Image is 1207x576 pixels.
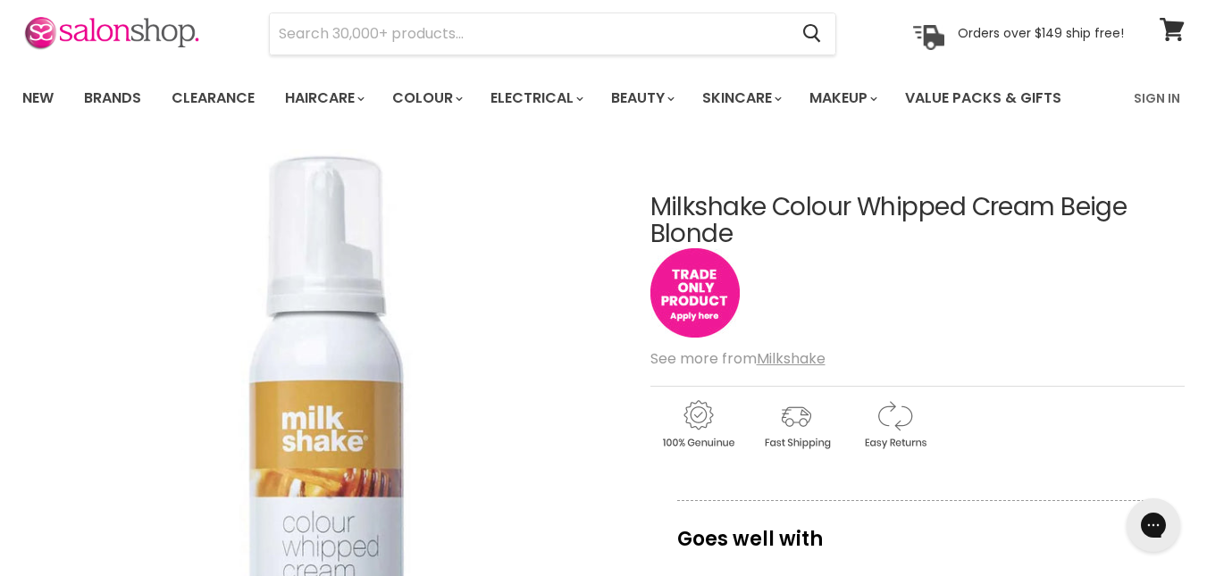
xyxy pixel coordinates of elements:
img: shipping.gif [749,397,843,452]
iframe: Gorgias live chat messenger [1118,492,1189,558]
a: Sign In [1123,79,1191,117]
img: tradeonly_small.jpg [650,248,740,338]
a: Clearance [158,79,268,117]
img: genuine.gif [650,397,745,452]
a: Milkshake [757,348,826,369]
span: See more from [650,348,826,369]
a: Skincare [689,79,792,117]
a: Colour [379,79,474,117]
p: Orders over $149 ship free! [958,25,1124,41]
ul: Main menu [9,72,1099,124]
a: Haircare [272,79,375,117]
a: Beauty [598,79,685,117]
a: Value Packs & Gifts [892,79,1075,117]
a: New [9,79,67,117]
form: Product [269,13,836,55]
p: Goes well with [677,500,1158,559]
button: Search [788,13,835,54]
input: Search [270,13,788,54]
a: Brands [71,79,155,117]
img: returns.gif [847,397,942,452]
a: Electrical [477,79,594,117]
h1: Milkshake Colour Whipped Cream Beige Blonde [650,194,1185,249]
a: Makeup [796,79,888,117]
